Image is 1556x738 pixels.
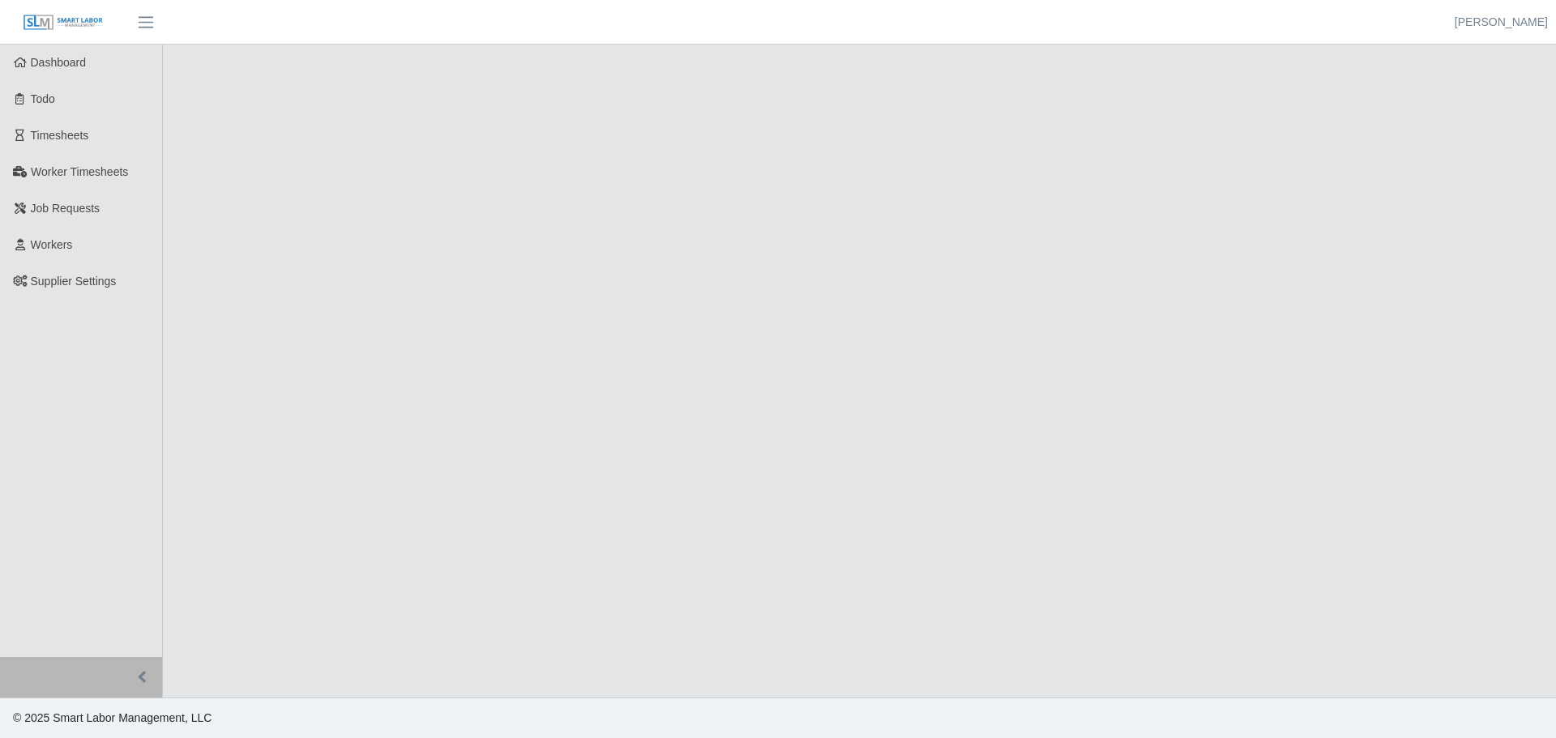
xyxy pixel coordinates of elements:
[31,275,117,288] span: Supplier Settings
[31,56,87,69] span: Dashboard
[23,14,104,32] img: SLM Logo
[31,202,100,215] span: Job Requests
[31,129,89,142] span: Timesheets
[31,238,73,251] span: Workers
[1455,14,1548,31] a: [PERSON_NAME]
[31,92,55,105] span: Todo
[13,711,212,724] span: © 2025 Smart Labor Management, LLC
[31,165,128,178] span: Worker Timesheets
